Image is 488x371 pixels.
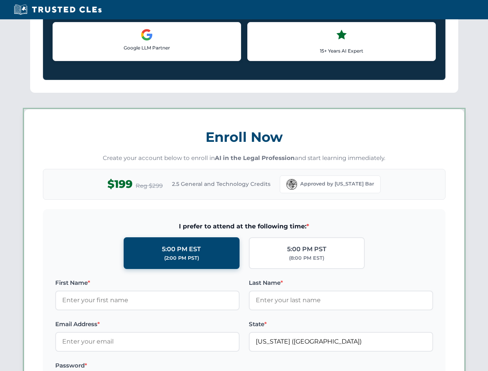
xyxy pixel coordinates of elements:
div: (2:00 PM PST) [164,254,199,262]
span: 2.5 General and Technology Credits [172,180,270,188]
span: Reg $299 [136,181,163,191]
input: Enter your first name [55,291,240,310]
span: Approved by [US_STATE] Bar [300,180,374,188]
div: 5:00 PM EST [162,244,201,254]
img: Trusted CLEs [12,4,104,15]
input: Enter your email [55,332,240,351]
img: Florida Bar [286,179,297,190]
label: State [249,320,433,329]
span: $199 [107,175,133,193]
p: Google LLM Partner [59,44,235,51]
input: Florida (FL) [249,332,433,351]
label: Password [55,361,240,370]
div: (8:00 PM EST) [289,254,324,262]
label: First Name [55,278,240,288]
input: Enter your last name [249,291,433,310]
p: 15+ Years AI Expert [254,47,429,54]
div: 5:00 PM PST [287,244,326,254]
img: Google [141,29,153,41]
span: I prefer to attend at the following time: [55,221,433,231]
strong: AI in the Legal Profession [215,154,295,162]
h3: Enroll Now [43,125,445,149]
label: Last Name [249,278,433,288]
p: Create your account below to enroll in and start learning immediately. [43,154,445,163]
label: Email Address [55,320,240,329]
